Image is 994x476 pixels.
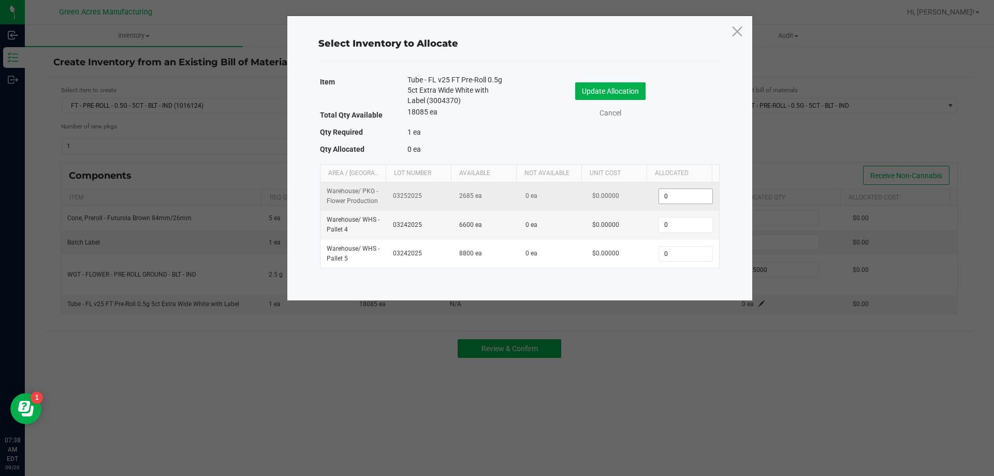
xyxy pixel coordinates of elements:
span: $0.00000 [592,221,619,228]
span: 0 ea [525,192,537,199]
span: 0 ea [407,145,421,153]
span: $0.00000 [592,250,619,257]
span: Tube - FL v25 FT Pre-Roll 0.5g 5ct Extra Wide White with Label (3004370) [407,75,504,106]
span: 0 ea [525,221,537,228]
iframe: Resource center [10,393,41,424]
span: 8800 ea [459,250,482,257]
button: Update Allocation [575,82,646,100]
th: Not Available [516,165,581,182]
span: 6600 ea [459,221,482,228]
span: Warehouse / WHS - Pallet 5 [327,245,379,262]
th: Lot Number [386,165,451,182]
span: Select Inventory to Allocate [318,38,458,49]
span: $0.00000 [592,192,619,199]
span: Warehouse / PKG - Flower Production [327,187,378,205]
span: 2685 ea [459,192,482,199]
span: Warehouse / WHS - Pallet 4 [327,216,379,233]
span: 0 ea [525,250,537,257]
th: Area / [GEOGRAPHIC_DATA] [320,165,386,182]
th: Allocated [647,165,712,182]
span: 18085 ea [407,108,437,116]
span: 1 ea [407,128,421,136]
label: Qty Required [320,125,363,139]
th: Available [451,165,516,182]
th: Unit Cost [581,165,647,182]
iframe: Resource center unread badge [31,392,43,404]
td: 03242025 [387,211,453,239]
td: 03252025 [387,182,453,211]
label: Item [320,75,335,89]
label: Qty Allocated [320,142,364,156]
a: Cancel [590,108,631,119]
td: 03242025 [387,240,453,268]
label: Total Qty Available [320,108,383,122]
